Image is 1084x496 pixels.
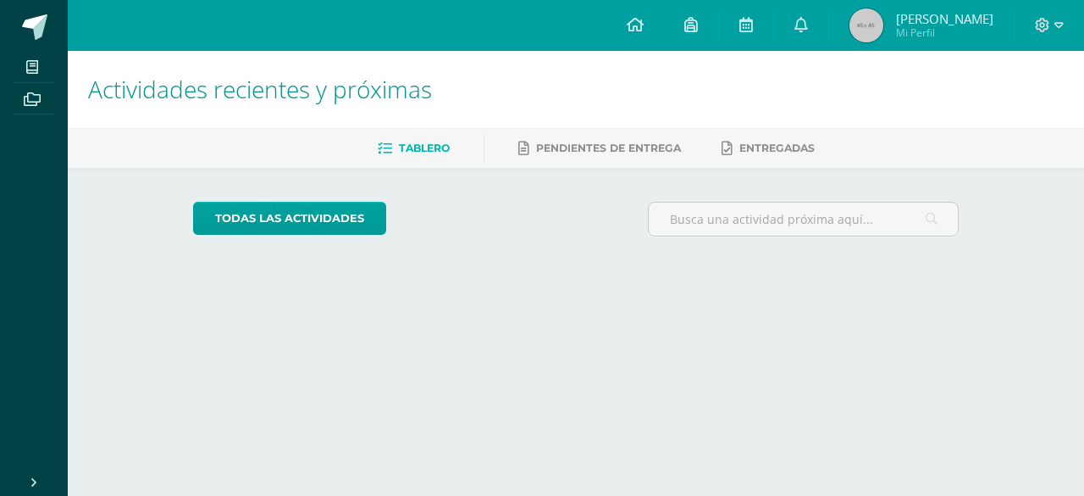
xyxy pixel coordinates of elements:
[849,8,883,42] img: 45x45
[739,142,815,154] span: Entregadas
[399,142,450,154] span: Tablero
[88,73,432,105] span: Actividades recientes y próximas
[722,135,815,162] a: Entregadas
[896,10,993,27] span: [PERSON_NAME]
[378,135,450,162] a: Tablero
[536,142,681,154] span: Pendientes de entrega
[896,25,993,40] span: Mi Perfil
[649,203,959,236] input: Busca una actividad próxima aquí...
[518,135,681,162] a: Pendientes de entrega
[193,202,386,235] a: todas las Actividades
